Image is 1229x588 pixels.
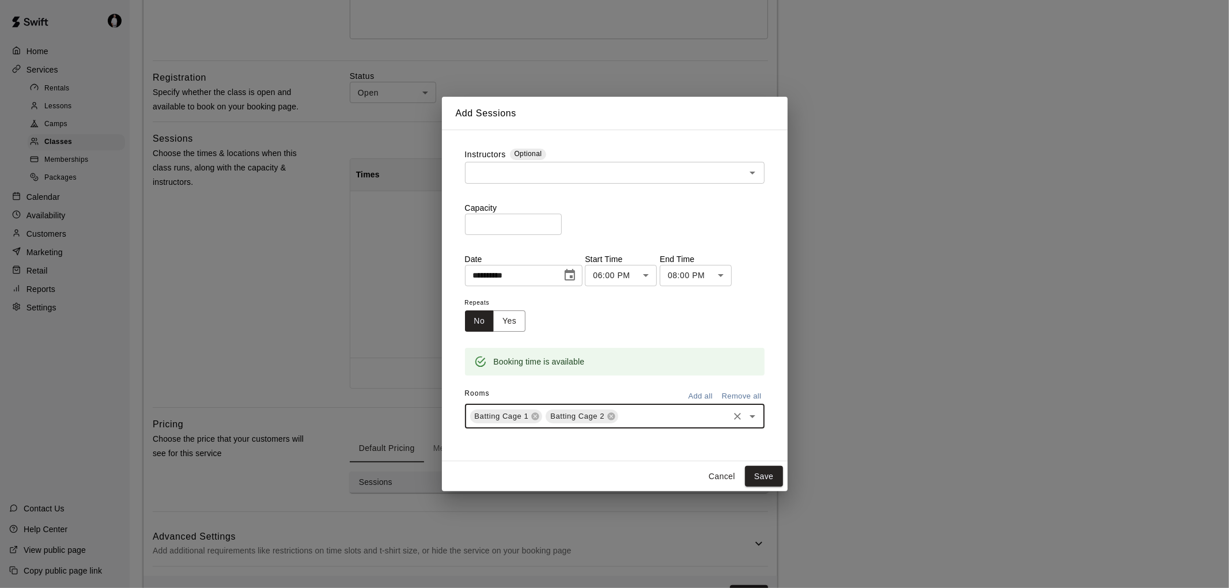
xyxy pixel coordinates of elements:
[719,388,765,405] button: Remove all
[465,253,583,265] p: Date
[558,264,581,287] button: Choose date, selected date is Aug 29, 2025
[546,411,609,422] span: Batting Cage 2
[465,295,535,311] span: Repeats
[493,310,525,332] button: Yes
[585,253,657,265] p: Start Time
[660,253,732,265] p: End Time
[585,265,657,286] div: 06:00 PM
[744,408,761,424] button: Open
[465,310,494,332] button: No
[470,409,543,423] div: Batting Cage 1
[465,389,490,397] span: Rooms
[660,265,732,286] div: 08:00 PM
[465,310,526,332] div: outlined button group
[682,388,719,405] button: Add all
[745,466,783,487] button: Save
[465,149,506,162] label: Instructors
[465,202,765,214] p: Capacity
[704,466,740,487] button: Cancel
[546,409,618,423] div: Batting Cage 2
[729,408,746,424] button: Clear
[744,165,761,181] button: Open
[494,351,585,372] div: Booking time is available
[442,97,788,130] h2: Add Sessions
[470,411,534,422] span: Batting Cage 1
[515,150,542,158] span: Optional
